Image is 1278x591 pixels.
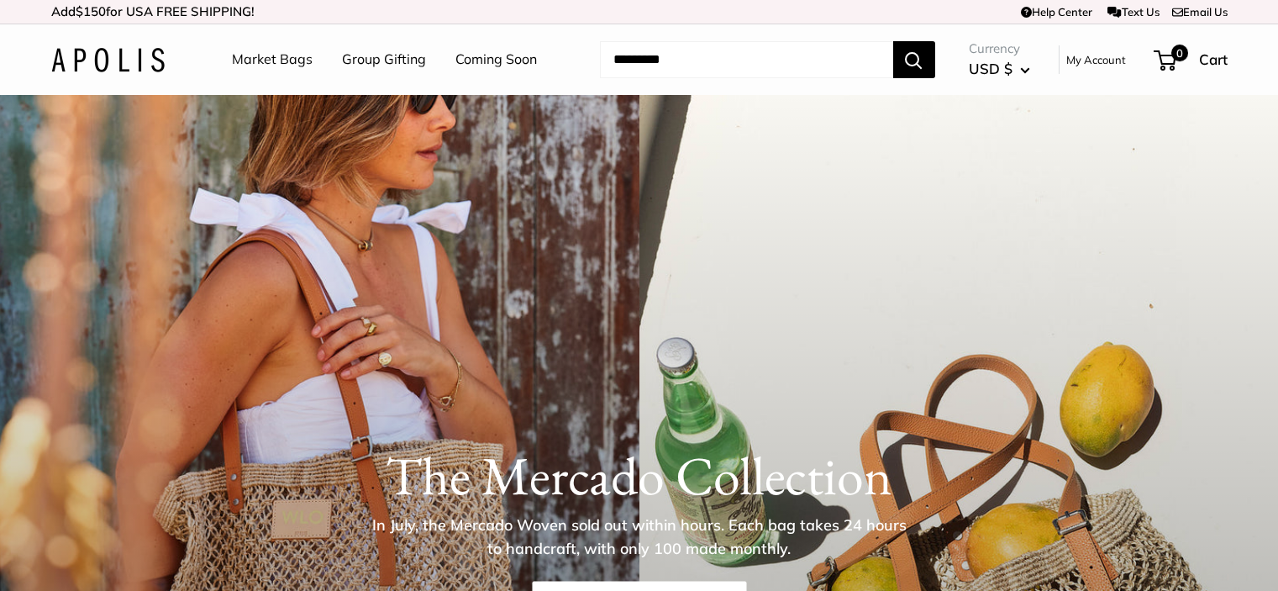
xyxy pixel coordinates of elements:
[1021,5,1092,18] a: Help Center
[51,48,165,72] img: Apolis
[1172,5,1228,18] a: Email Us
[455,47,537,72] a: Coming Soon
[1199,50,1228,68] span: Cart
[1170,45,1187,61] span: 0
[1155,46,1228,73] a: 0 Cart
[366,514,912,561] p: In July, the Mercado Woven sold out within hours. Each bag takes 24 hours to handcraft, with only...
[969,37,1030,61] span: Currency
[76,3,106,19] span: $150
[893,41,935,78] button: Search
[1107,5,1159,18] a: Text Us
[600,41,893,78] input: Search...
[969,55,1030,82] button: USD $
[1066,50,1126,70] a: My Account
[232,47,313,72] a: Market Bags
[51,444,1228,508] h1: The Mercado Collection
[342,47,426,72] a: Group Gifting
[969,60,1012,77] span: USD $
